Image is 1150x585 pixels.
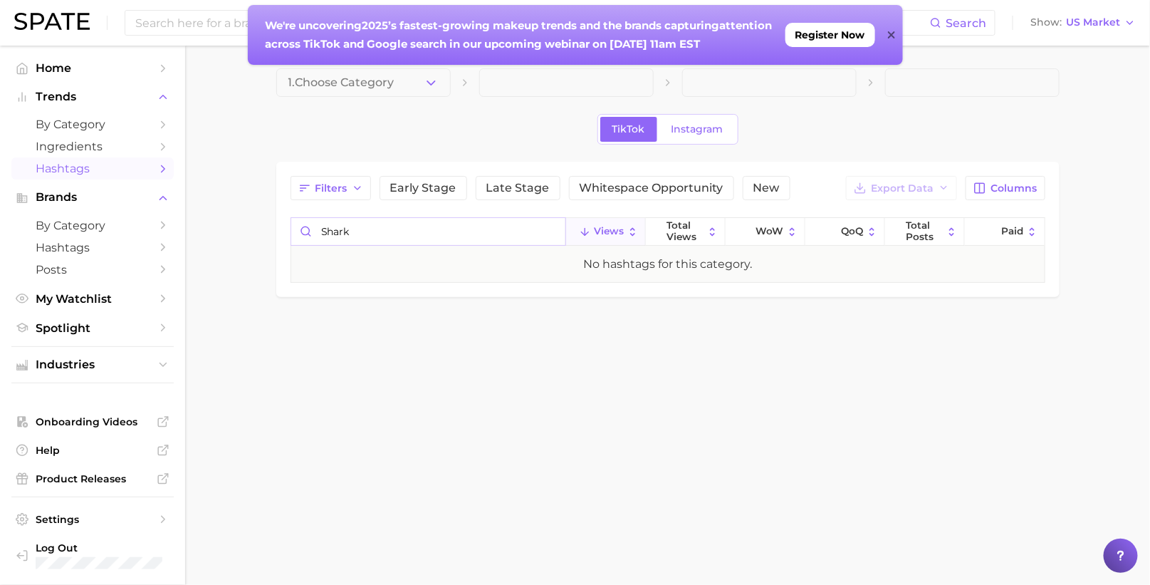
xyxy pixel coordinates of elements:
[11,317,174,339] a: Spotlight
[36,118,150,131] span: by Category
[11,288,174,310] a: My Watchlist
[846,176,957,200] button: Export Data
[1030,19,1062,26] span: Show
[966,176,1045,200] button: Columns
[805,218,885,246] button: QoQ
[36,61,150,75] span: Home
[11,259,174,281] a: Posts
[14,13,90,30] img: SPATE
[36,162,150,175] span: Hashtags
[965,218,1045,246] button: Paid
[753,182,780,194] span: New
[36,358,150,371] span: Industries
[36,241,150,254] span: Hashtags
[756,226,783,237] span: WoW
[667,220,704,242] span: Total Views
[11,354,174,376] button: Industries
[36,191,150,204] span: Brands
[1027,14,1139,32] button: ShowUS Market
[36,321,150,335] span: Spotlight
[11,214,174,237] a: by Category
[1001,226,1023,237] span: Paid
[315,182,347,195] span: Filters
[36,542,162,554] span: Log Out
[594,226,624,237] span: Views
[872,182,934,195] span: Export Data
[390,182,456,194] span: Early Stage
[11,187,174,208] button: Brands
[134,11,930,35] input: Search here for a brand, industry, or ingredient
[291,176,371,200] button: Filters
[36,219,150,232] span: by Category
[36,292,150,306] span: My Watchlist
[946,16,986,30] span: Search
[11,135,174,157] a: Ingredients
[11,86,174,108] button: Trends
[612,123,645,135] span: TikTok
[11,113,174,135] a: by Category
[11,411,174,433] a: Onboarding Videos
[991,182,1037,195] span: Columns
[566,218,646,246] button: Views
[11,237,174,259] a: Hashtags
[11,157,174,180] a: Hashtags
[659,117,736,142] a: Instagram
[11,509,174,530] a: Settings
[276,68,451,97] button: 1.Choose Category
[36,472,150,485] span: Product Releases
[841,226,863,237] span: QoQ
[36,415,150,428] span: Onboarding Videos
[600,117,657,142] a: TikTok
[646,218,726,246] button: Total Views
[11,440,174,461] a: Help
[580,182,723,194] span: Whitespace Opportunity
[36,263,150,276] span: Posts
[583,256,752,273] div: No hashtags for this category.
[36,444,150,457] span: Help
[885,218,965,246] button: Total Posts
[36,513,150,526] span: Settings
[36,90,150,103] span: Trends
[36,140,150,153] span: Ingredients
[726,218,805,246] button: WoW
[11,57,174,79] a: Home
[486,182,550,194] span: Late Stage
[291,218,565,245] input: Search in category
[906,220,943,242] span: Total Posts
[11,468,174,490] a: Product Releases
[1066,19,1120,26] span: US Market
[288,76,394,89] span: 1. Choose Category
[671,123,723,135] span: Instagram
[11,537,174,574] a: Log out. Currently logged in with e-mail pryan@sharkninja.com.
